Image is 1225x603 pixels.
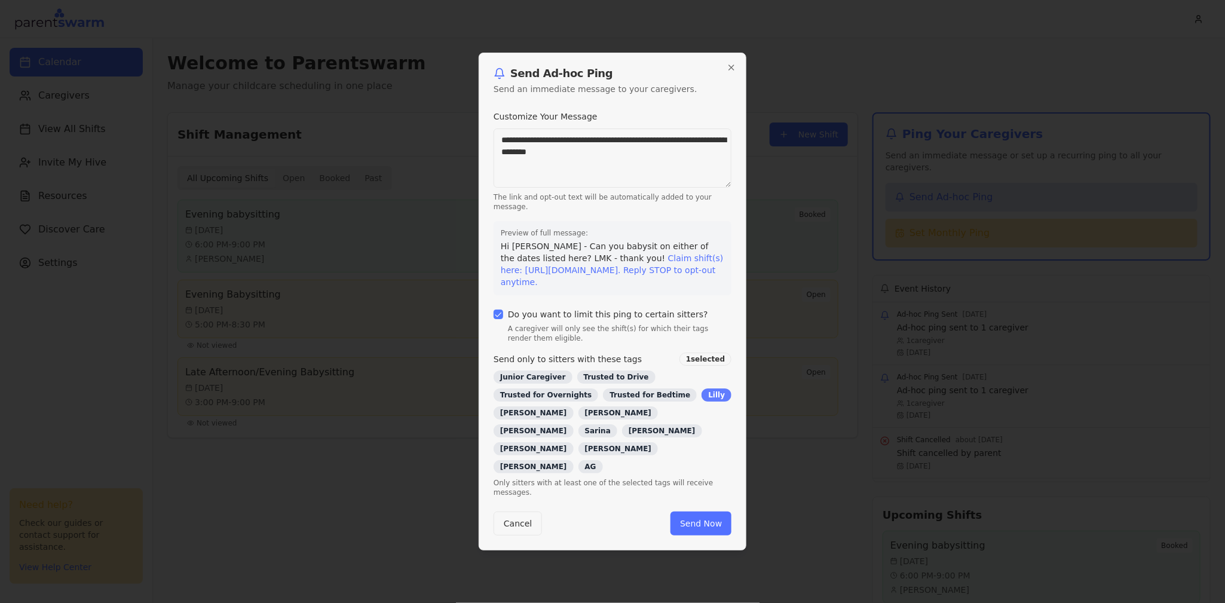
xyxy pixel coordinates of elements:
[578,406,659,420] div: [PERSON_NAME]
[508,310,708,319] label: Do you want to limit this ping to certain sitters?
[494,478,731,497] p: Only sitters with at least one of the selected tags will receive messages.
[603,388,697,402] div: Trusted for Bedtime
[494,460,574,473] div: [PERSON_NAME]
[577,371,656,384] div: Trusted to Drive
[494,388,598,402] div: Trusted for Overnights
[501,253,724,287] span: Claim shift(s) here: [URL][DOMAIN_NAME]. Reply STOP to opt-out anytime.
[494,83,731,95] p: Send an immediate message to your caregivers.
[578,442,659,455] div: [PERSON_NAME]
[702,388,731,402] div: Lilly
[622,424,702,437] div: [PERSON_NAME]
[494,424,574,437] div: [PERSON_NAME]
[679,353,731,366] div: 1 selected
[494,355,642,363] label: Send only to sitters with these tags
[578,424,617,437] div: Sarina
[508,324,731,343] p: A caregiver will only see the shift(s) for which their tags render them eligible.
[494,406,574,420] div: [PERSON_NAME]
[578,460,603,473] div: AG
[494,371,572,384] div: Junior Caregiver
[494,442,574,455] div: [PERSON_NAME]
[494,192,731,212] p: The link and opt-out text will be automatically added to your message.
[494,512,542,535] button: Cancel
[494,68,731,79] h2: Send Ad-hoc Ping
[494,112,598,121] label: Customize Your Message
[501,240,724,288] p: Hi [PERSON_NAME] - Can you babysit on either of the dates listed here? LMK - thank you!
[670,512,731,535] button: Send Now
[501,228,724,238] label: Preview of full message:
